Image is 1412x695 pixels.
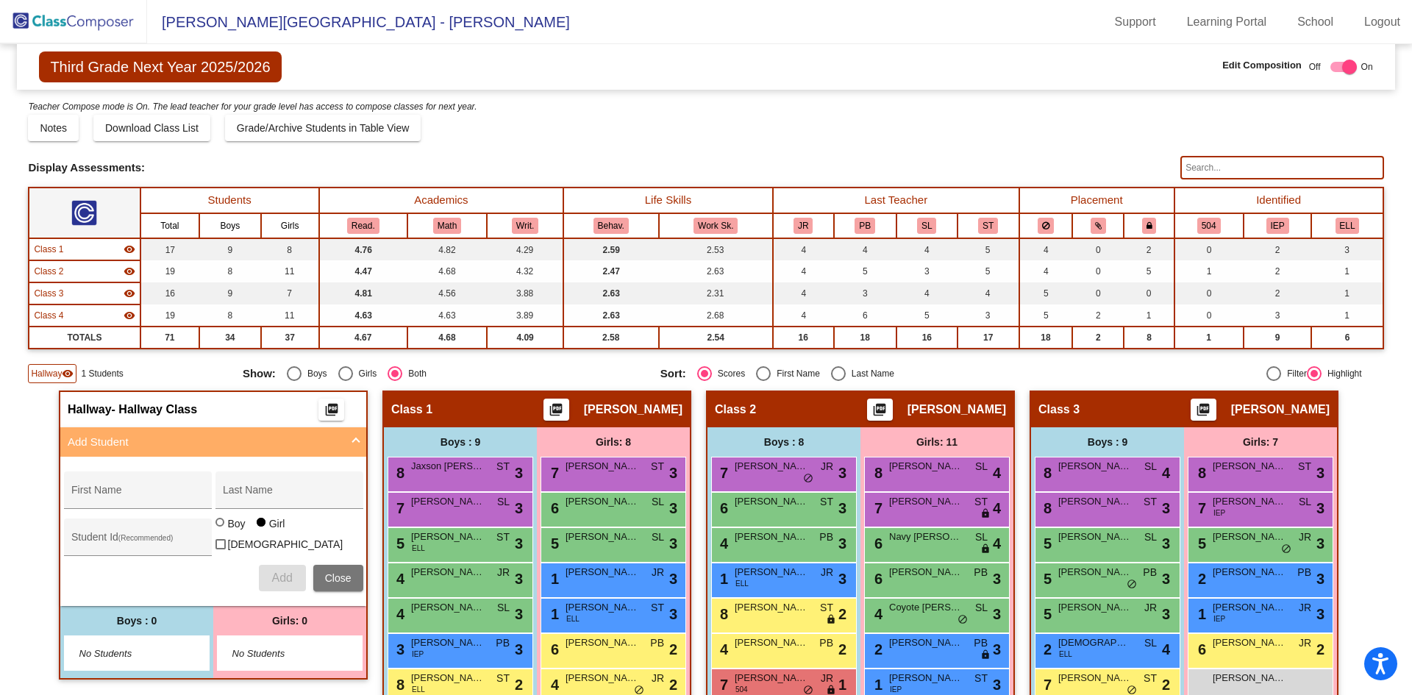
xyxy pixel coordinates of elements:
span: 3 [1316,568,1324,590]
span: Notes [40,122,67,134]
td: 2.63 [563,304,659,327]
th: Total [140,213,200,238]
span: 5 [1040,535,1052,552]
div: Girls [353,367,377,380]
span: [PERSON_NAME] Childs [411,494,485,509]
td: 4 [773,304,834,327]
span: 8 [1040,500,1052,516]
th: Academics [319,188,563,213]
td: 19 [140,260,200,282]
span: 3 [1316,497,1324,519]
div: Scores [712,367,745,380]
mat-icon: visibility [62,368,74,379]
td: 2.68 [659,304,773,327]
td: 5 [958,260,1019,282]
span: 4 [993,532,1001,555]
span: Class 1 [34,243,63,256]
span: 4 [993,497,1001,519]
td: 4 [834,238,896,260]
td: 2.54 [659,327,773,349]
th: English Language Learner [1311,213,1383,238]
td: 2 [1244,282,1312,304]
span: Class 2 [34,265,63,278]
td: 16 [896,327,958,349]
td: 2.47 [563,260,659,282]
td: Robin Walton - No Class Name [29,304,140,327]
span: 3 [669,568,677,590]
td: 4.68 [407,260,488,282]
td: 2 [1072,327,1124,349]
td: 2 [1072,304,1124,327]
span: JR [821,565,833,580]
mat-radio-group: Select an option [243,366,649,381]
td: 3 [834,282,896,304]
td: 2.63 [563,282,659,304]
span: ST [1144,494,1157,510]
mat-icon: visibility [124,288,135,299]
td: 5 [1019,282,1072,304]
input: Last Name [223,490,355,502]
span: 3 [1162,532,1170,555]
td: 4.29 [487,238,563,260]
span: Class 1 [391,402,432,417]
td: 1 [1174,327,1244,349]
span: [PERSON_NAME] [566,530,639,544]
td: 8 [199,304,260,327]
span: JR [1299,530,1311,545]
th: Keep with teacher [1124,213,1174,238]
th: Last Teacher [773,188,1019,213]
span: 3 [1162,568,1170,590]
td: 11 [261,260,319,282]
th: Students [140,188,319,213]
button: Add [259,565,306,591]
div: Girls: 11 [860,427,1013,457]
td: 4.67 [319,327,407,349]
th: Girls [261,213,319,238]
span: Hallway [68,402,112,417]
th: Life Skills [563,188,773,213]
span: 3 [838,568,846,590]
div: Boy [227,516,246,531]
button: Notes [28,115,79,141]
span: [PERSON_NAME] [566,494,639,509]
mat-panel-title: Add Student [68,434,341,451]
span: 3 [669,462,677,484]
td: 0 [1072,260,1124,282]
td: 34 [199,327,260,349]
td: 9 [199,238,260,260]
span: 3 [515,462,523,484]
span: Close [325,572,352,584]
td: 2.59 [563,238,659,260]
div: Both [402,367,427,380]
span: PB [819,530,833,545]
span: Edit Composition [1222,58,1302,73]
button: Read. [347,218,379,234]
span: Class 3 [1038,402,1080,417]
td: 37 [261,327,319,349]
span: JR [652,565,664,580]
td: 4 [773,238,834,260]
span: Class 3 [34,287,63,300]
td: 4 [773,282,834,304]
td: 71 [140,327,200,349]
mat-expansion-panel-header: Add Student [60,427,366,457]
td: 0 [1174,238,1244,260]
button: Download Class List [93,115,210,141]
span: ST [820,494,833,510]
td: 4.82 [407,238,488,260]
button: Work Sk. [693,218,738,234]
span: 4 [1162,462,1170,484]
span: 6 [547,500,559,516]
span: [PERSON_NAME][GEOGRAPHIC_DATA] - [PERSON_NAME] [147,10,570,34]
span: [PERSON_NAME] [1213,459,1286,474]
td: 9 [1244,327,1312,349]
span: 3 [838,462,846,484]
span: 6 [871,535,883,552]
td: 0 [1174,282,1244,304]
button: Behav. [593,218,629,234]
span: ST [1298,459,1311,474]
td: 4.63 [319,304,407,327]
span: Third Grade Next Year 2025/2026 [39,51,281,82]
span: 8 [393,465,404,481]
button: IEP [1266,218,1289,234]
